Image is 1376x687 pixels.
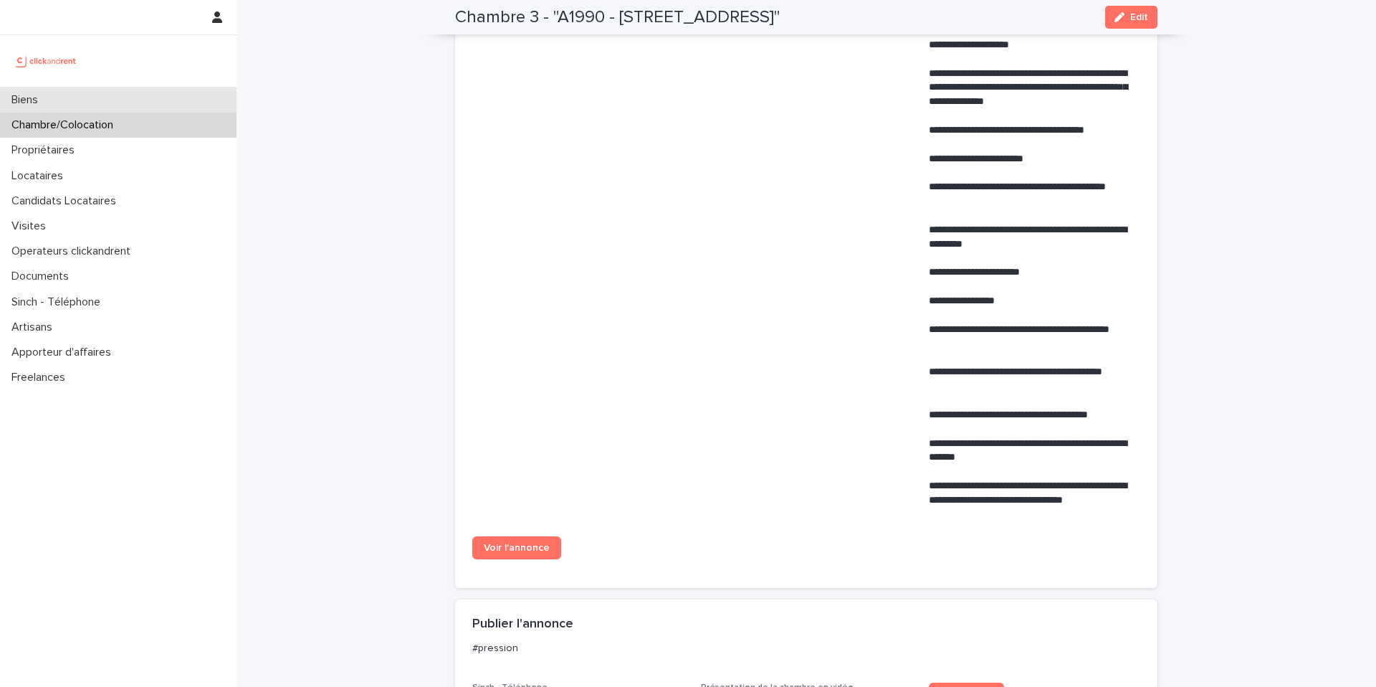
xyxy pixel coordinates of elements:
p: Freelances [6,371,77,384]
p: Propriétaires [6,143,86,157]
p: Biens [6,93,49,107]
p: Sinch - Téléphone [6,295,112,309]
p: #pression [472,642,1134,655]
span: Edit [1130,12,1148,22]
h2: Chambre 3 - "A1990 - [STREET_ADDRESS]" [455,7,780,28]
span: Voir l'annonce [484,543,550,553]
h2: Publier l'annonce [472,617,573,632]
img: UCB0brd3T0yccxBKYDjQ [11,47,81,75]
a: Voir l'annonce [472,536,561,559]
p: Locataires [6,169,75,183]
p: Candidats Locataires [6,194,128,208]
button: Edit [1105,6,1157,29]
p: Apporteur d'affaires [6,346,123,359]
p: Chambre/Colocation [6,118,125,132]
p: Operateurs clickandrent [6,245,142,258]
p: Artisans [6,321,64,334]
p: Documents [6,270,80,283]
p: Visites [6,219,57,233]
